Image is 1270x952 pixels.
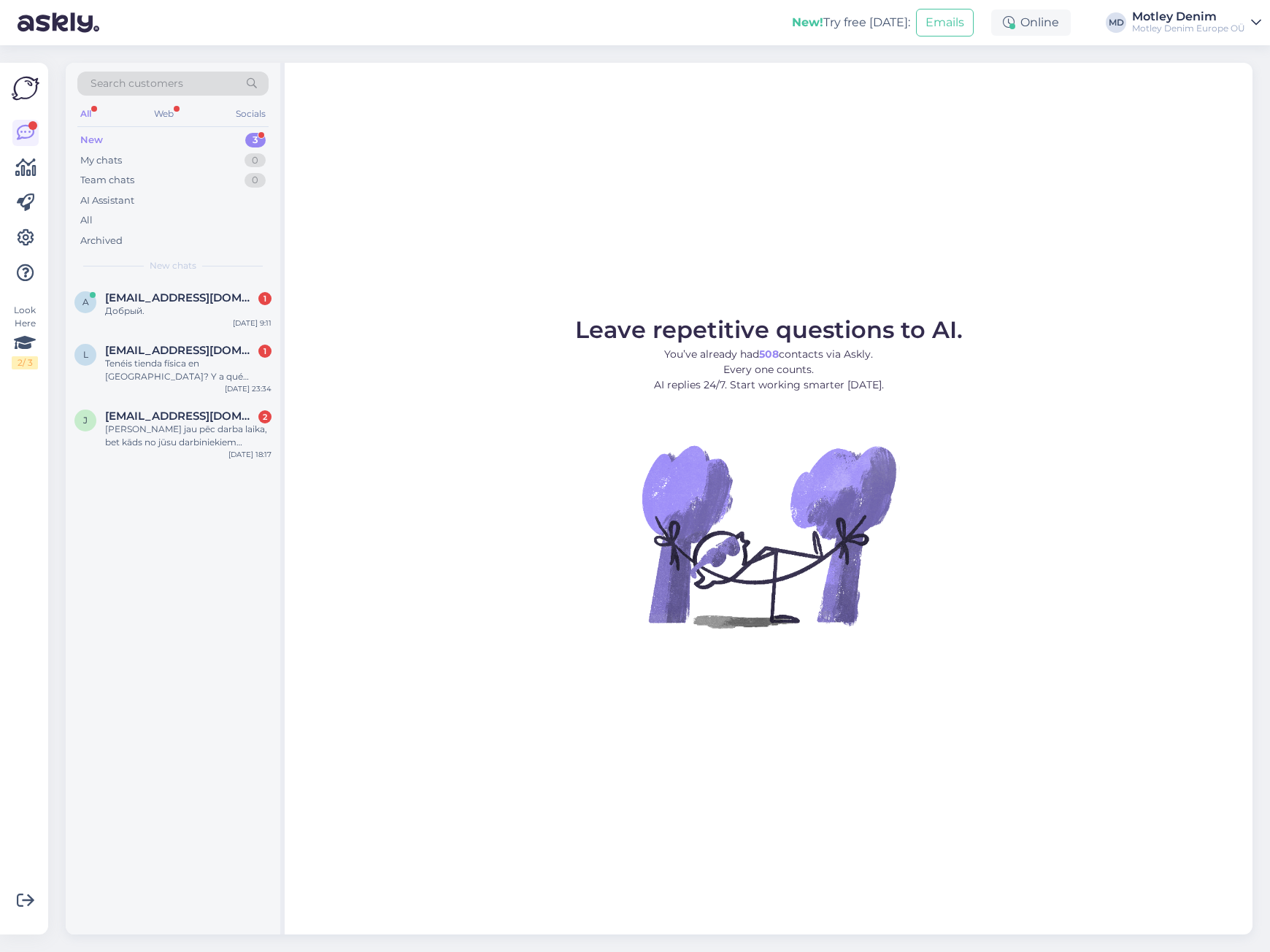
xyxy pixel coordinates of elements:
div: [DATE] 23:34 [225,383,272,394]
div: [PERSON_NAME] jau pēc darba laika, bet kāds no jūsu darbiniekiem [PERSON_NAME] izlasīs rīt. Atklā... [105,423,272,449]
div: Socials [233,104,269,123]
div: Archived [80,234,123,248]
img: Askly Logo [12,74,39,102]
div: Try free [DATE]: [792,14,910,31]
a: Motley DenimMotley Denim Europe OÜ [1132,11,1261,34]
div: Web [151,104,177,123]
span: New chats [150,259,196,272]
div: AI Assistant [80,193,134,208]
div: [DATE] 18:17 [228,449,272,460]
div: 2 / 3 [12,356,38,369]
div: Team chats [80,173,134,188]
div: Добрый. [105,304,272,318]
button: Emails [916,9,974,37]
div: Motley Denim Europe OÜ [1132,23,1245,34]
div: 0 [245,153,266,168]
img: No Chat active [637,404,900,667]
div: My chats [80,153,122,168]
p: You’ve already had contacts via Askly. Every one counts. AI replies 24/7. Start working smarter [... [575,347,963,393]
div: New [80,133,103,147]
span: a [82,296,89,307]
div: 1 [258,292,272,305]
span: j [83,415,88,426]
div: 0 [245,173,266,188]
div: All [80,213,93,228]
b: New! [792,15,823,29]
span: Search customers [91,76,183,91]
div: Online [991,9,1071,36]
span: Leave repetitive questions to AI. [575,315,963,344]
div: Tenéis tienda física en [GEOGRAPHIC_DATA]? Y a qué medidas corresponde cada talla , gracias. [105,357,272,383]
div: Motley Denim [1132,11,1245,23]
div: 2 [258,410,272,423]
span: aoa261163@inbox.lv [105,291,257,304]
div: Look Here [12,304,38,369]
span: lolilla22@hotmail.com [105,344,257,357]
div: 3 [245,133,266,147]
b: 508 [759,348,779,361]
div: MD [1106,12,1126,33]
div: All [77,104,94,123]
div: [DATE] 9:11 [233,318,272,329]
span: l [83,349,88,360]
span: juris@apollo.lv [105,410,257,423]
div: 1 [258,345,272,358]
